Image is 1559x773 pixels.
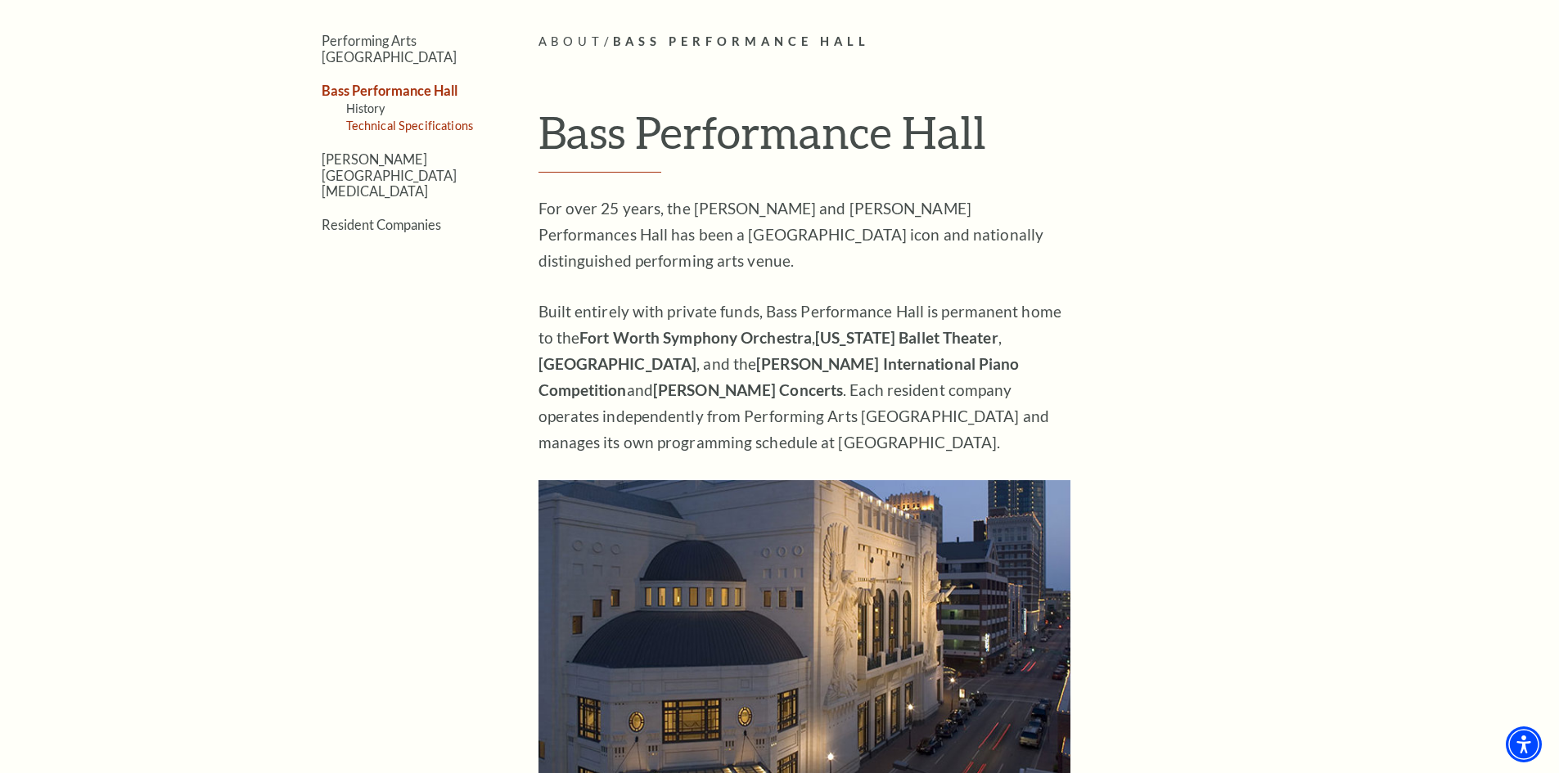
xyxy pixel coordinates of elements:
[538,195,1070,274] p: For over 25 years, the [PERSON_NAME] and [PERSON_NAME] Performances Hall has been a [GEOGRAPHIC_D...
[346,119,473,133] a: Technical Specifications
[538,106,1287,173] h1: Bass Performance Hall
[579,328,812,347] strong: Fort Worth Symphony Orchestra
[1506,726,1542,762] div: Accessibility Menu
[538,299,1070,456] p: Built entirely with private funds, Bass Performance Hall is permanent home to the , , , and the a...
[653,380,843,399] strong: [PERSON_NAME] Concerts
[815,328,998,347] strong: [US_STATE] Ballet Theater
[322,83,457,98] a: Bass Performance Hall
[538,354,697,373] strong: [GEOGRAPHIC_DATA]
[538,32,1287,52] p: /
[322,151,457,199] a: [PERSON_NAME][GEOGRAPHIC_DATA][MEDICAL_DATA]
[538,34,604,48] span: About
[322,217,441,232] a: Resident Companies
[322,33,457,64] a: Performing Arts [GEOGRAPHIC_DATA]
[613,34,871,48] span: Bass Performance Hall
[346,101,385,115] a: History
[538,354,1020,399] strong: [PERSON_NAME] International Piano Competition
